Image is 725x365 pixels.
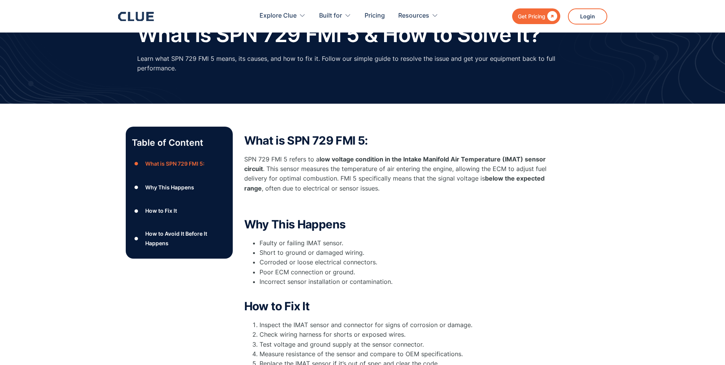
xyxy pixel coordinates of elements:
[132,182,141,193] div: ●
[132,158,227,169] a: ●What is SPN 729 FMI 5:
[132,182,227,193] a: ●Why This Happens
[244,155,546,173] strong: low voltage condition in the Intake Manifold Air Temperature (IMAT) sensor circuit
[132,229,227,248] a: ●How to Avoid It Before It Happens
[244,174,545,192] strong: below the expected range
[260,4,297,28] div: Explore Clue
[244,134,368,147] strong: What is SPN 729 FMI 5:
[132,233,141,244] div: ●
[319,4,351,28] div: Built for
[260,330,550,339] li: Check wiring harness for shorts or exposed wires.
[260,4,306,28] div: Explore Clue
[365,4,385,28] a: Pricing
[319,4,342,28] div: Built for
[260,340,550,349] li: Test voltage and ground supply at the sensor connector.
[244,201,550,210] p: ‍
[398,4,429,28] div: Resources
[137,54,588,73] p: Learn what SPN 729 FMI 5 means, its causes, and how to fix it. Follow our simple guide to resolve...
[132,205,141,217] div: ●
[260,267,550,277] li: Poor ECM connection or ground.
[260,257,550,267] li: Corroded or loose electrical connectors.
[244,299,310,313] strong: How to Fix It
[145,182,194,192] div: Why This Happens
[145,229,226,248] div: How to Avoid It Before It Happens
[545,11,557,21] div: 
[260,349,550,359] li: Measure resistance of the sensor and compare to OEM specifications.
[137,23,541,46] h1: What is SPN 729 FMI 5 & How to Solve It?
[398,4,438,28] div: Resources
[145,206,177,215] div: How to Fix It
[132,158,141,169] div: ●
[132,137,227,149] p: Table of Content
[132,205,227,217] a: ●How to Fix It
[260,277,550,296] li: Incorrect sensor installation or contamination.
[145,159,204,168] div: What is SPN 729 FMI 5:
[244,155,550,193] p: SPN 729 FMI 5 refers to a . This sensor measures the temperature of air entering the engine, allo...
[260,248,550,257] li: Short to ground or damaged wiring.
[512,8,560,24] a: Get Pricing
[260,320,550,330] li: Inspect the IMAT sensor and connector for signs of corrosion or damage.
[244,217,346,231] strong: Why This Happens
[518,11,545,21] div: Get Pricing
[568,8,607,24] a: Login
[260,238,550,248] li: Faulty or failing IMAT sensor.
